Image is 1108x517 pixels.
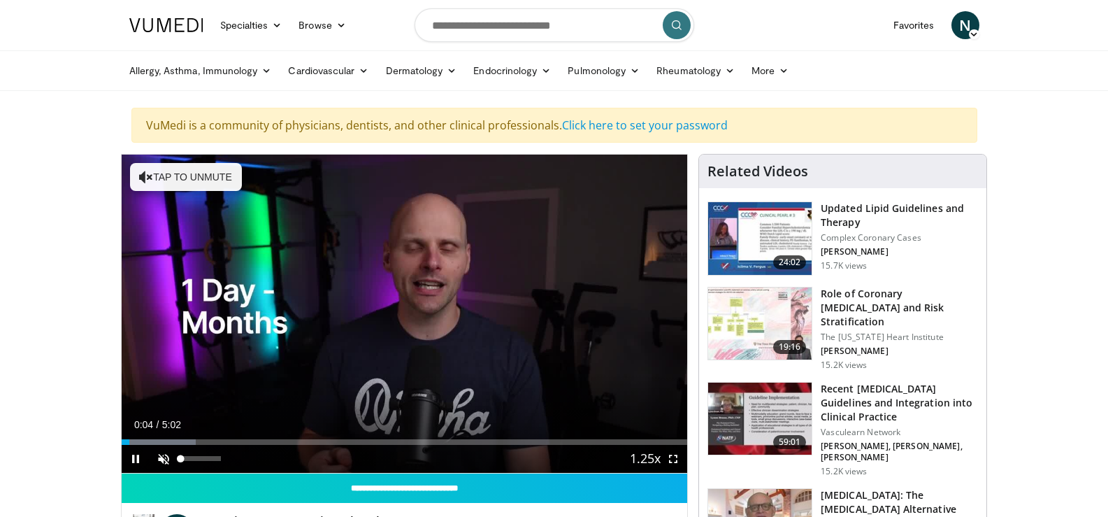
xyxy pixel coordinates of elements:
a: Pulmonology [559,57,648,85]
div: VuMedi is a community of physicians, dentists, and other clinical professionals. [131,108,977,143]
img: 1efa8c99-7b8a-4ab5-a569-1c219ae7bd2c.150x105_q85_crop-smart_upscale.jpg [708,288,812,360]
span: 24:02 [773,255,807,269]
div: Volume Level [181,456,221,461]
p: [PERSON_NAME] [821,346,978,357]
span: 59:01 [773,435,807,449]
a: Endocrinology [465,57,559,85]
p: [PERSON_NAME] [821,246,978,257]
a: Favorites [885,11,943,39]
span: / [157,419,159,430]
p: Vasculearn Network [821,427,978,438]
img: VuMedi Logo [129,18,203,32]
a: 24:02 Updated Lipid Guidelines and Therapy Complex Coronary Cases [PERSON_NAME] 15.7K views [707,201,978,276]
span: 5:02 [162,419,181,430]
img: 87825f19-cf4c-4b91-bba1-ce218758c6bb.150x105_q85_crop-smart_upscale.jpg [708,383,812,455]
span: 0:04 [134,419,153,430]
p: [PERSON_NAME], [PERSON_NAME], [PERSON_NAME] [821,441,978,463]
button: Tap to unmute [130,163,242,191]
button: Fullscreen [659,445,687,473]
img: 77f671eb-9394-4acc-bc78-a9f077f94e00.150x105_q85_crop-smart_upscale.jpg [708,202,812,275]
span: 19:16 [773,340,807,354]
h4: Related Videos [707,163,808,180]
p: 15.7K views [821,260,867,271]
h3: Recent [MEDICAL_DATA] Guidelines and Integration into Clinical Practice [821,382,978,424]
p: 15.2K views [821,466,867,477]
a: Browse [290,11,354,39]
a: 59:01 Recent [MEDICAL_DATA] Guidelines and Integration into Clinical Practice Vasculearn Network ... [707,382,978,477]
button: Unmute [150,445,178,473]
a: Click here to set your password [562,118,728,133]
a: N [951,11,979,39]
a: 19:16 Role of Coronary [MEDICAL_DATA] and Risk Stratification The [US_STATE] Heart Institute [PER... [707,287,978,371]
a: More [743,57,797,85]
h3: Role of Coronary [MEDICAL_DATA] and Risk Stratification [821,287,978,329]
a: Dermatology [377,57,466,85]
a: Allergy, Asthma, Immunology [121,57,280,85]
button: Playback Rate [631,445,659,473]
a: Cardiovascular [280,57,377,85]
button: Pause [122,445,150,473]
h3: [MEDICAL_DATA]: The [MEDICAL_DATA] Alternative [821,488,978,516]
a: Rheumatology [648,57,743,85]
p: Complex Coronary Cases [821,232,978,243]
video-js: Video Player [122,155,688,474]
a: Specialties [212,11,291,39]
p: 15.2K views [821,360,867,371]
p: The [US_STATE] Heart Institute [821,332,978,343]
h3: Updated Lipid Guidelines and Therapy [821,201,978,229]
div: Progress Bar [122,439,688,445]
input: Search topics, interventions [415,8,694,42]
